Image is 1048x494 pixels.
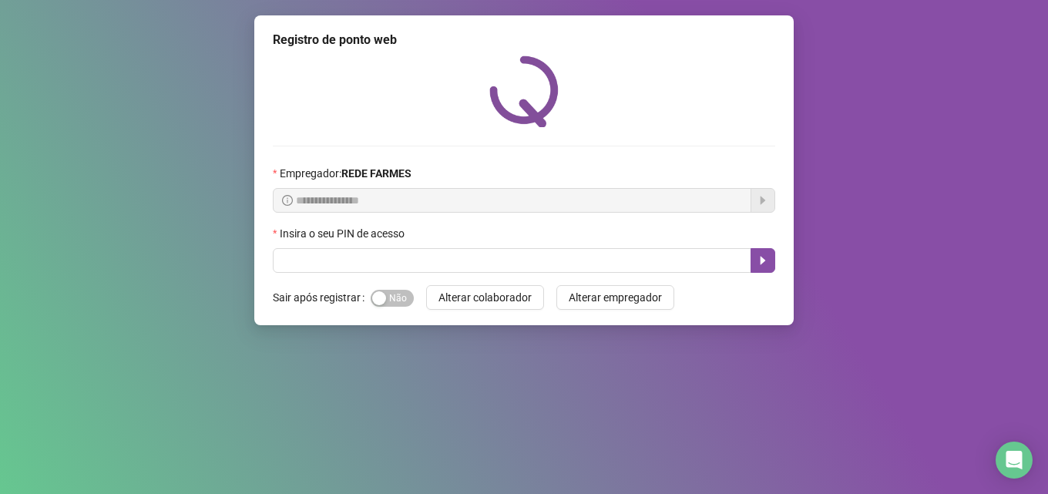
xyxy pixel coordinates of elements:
[273,285,371,310] label: Sair após registrar
[280,165,411,182] span: Empregador :
[569,289,662,306] span: Alterar empregador
[996,442,1033,479] div: Open Intercom Messenger
[426,285,544,310] button: Alterar colaborador
[282,195,293,206] span: info-circle
[273,225,415,242] label: Insira o seu PIN de acesso
[273,31,775,49] div: Registro de ponto web
[757,254,769,267] span: caret-right
[438,289,532,306] span: Alterar colaborador
[489,55,559,127] img: QRPoint
[341,167,411,180] strong: REDE FARMES
[556,285,674,310] button: Alterar empregador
